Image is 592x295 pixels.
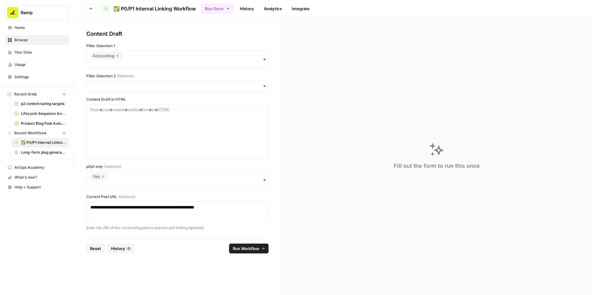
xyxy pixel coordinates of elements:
[5,72,69,82] a: Settings
[113,5,196,12] span: ✅ P0/P1 Internal Linking Workflow
[86,171,269,189] button: Yes
[5,128,69,138] button: Recent Workflows
[11,109,69,119] a: Lifecycle Sequence Analysis
[5,182,69,192] button: Help + Support
[14,62,66,67] span: Usage
[288,4,313,14] a: Integrate
[14,25,66,30] span: Home
[14,91,37,97] span: Recent Grids
[21,101,66,107] span: p2 content tuning targets
[5,173,68,182] div: What's new?
[14,50,66,55] span: Your Data
[260,4,286,14] a: Analytics
[14,184,66,190] span: Help + Support
[201,3,234,14] button: Run Once
[21,140,66,145] span: ✅ P0/P1 Internal Linking Workflow
[5,5,69,20] button: Workspace: Ramp
[14,37,66,43] span: Browse
[93,173,106,180] div: Yes
[11,99,69,109] a: p2 content tuning targets
[90,245,101,252] span: Reset
[5,23,69,33] a: Home
[118,194,135,200] span: (Optional)
[229,244,269,253] button: Run Workflow
[236,4,258,14] a: History
[14,130,46,136] span: Recent Workflows
[86,30,269,38] div: Content Draft
[5,47,69,57] a: Your Data
[11,138,69,147] a: ✅ P0/P1 Internal Linking Workflow
[5,35,69,45] a: Browse
[117,73,134,79] span: (Optional)
[86,51,269,68] button: Accounting
[11,147,69,157] a: Long-form plug generator – Content tuning version
[86,225,269,231] p: Enter the URL of the current blog post to prevent self-linking (optional)
[86,97,269,102] label: Content Draft in HTML
[11,119,69,128] a: Product Blog Post Automation
[86,194,269,200] label: Current Post URL
[86,244,105,253] button: Reset
[394,162,480,170] div: Fill out the form to run this once
[107,244,134,253] button: History
[111,245,125,252] span: History
[21,111,66,116] span: Lifecycle Sequence Analysis
[86,164,269,169] label: p0p1 only
[14,74,66,80] span: Settings
[101,4,196,14] a: ✅ P0/P1 Internal Linking Workflow
[5,172,69,182] button: What's new?
[233,245,259,252] span: Run Workflow
[7,7,18,18] img: Ramp Logo
[21,121,66,126] span: Product Blog Post Automation
[5,163,69,172] a: AirOps Academy
[21,10,58,16] span: Ramp
[14,165,66,170] span: AirOps Academy
[86,73,269,79] label: Pillar Selection 2
[5,60,69,70] a: Usage
[5,90,69,99] button: Recent Grids
[21,150,66,155] span: Long-form plug generator – Content tuning version
[104,164,121,169] span: (Optional)
[86,43,269,49] label: Pillar Selection 1
[93,52,121,59] div: Accounting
